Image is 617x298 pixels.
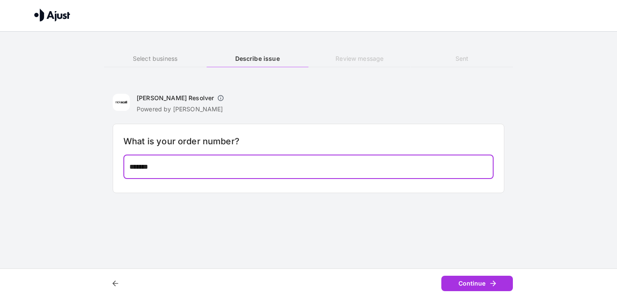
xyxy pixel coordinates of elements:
h6: Review message [308,54,410,63]
button: Continue [441,276,513,292]
img: Nick Scali [113,94,130,111]
h6: Select business [104,54,206,63]
h6: Describe issue [207,54,308,63]
h6: Sent [411,54,513,63]
img: Ajust [34,9,70,21]
h6: What is your order number? [123,134,494,148]
h6: [PERSON_NAME] Resolver [137,94,214,102]
p: Powered by [PERSON_NAME] [137,105,228,113]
